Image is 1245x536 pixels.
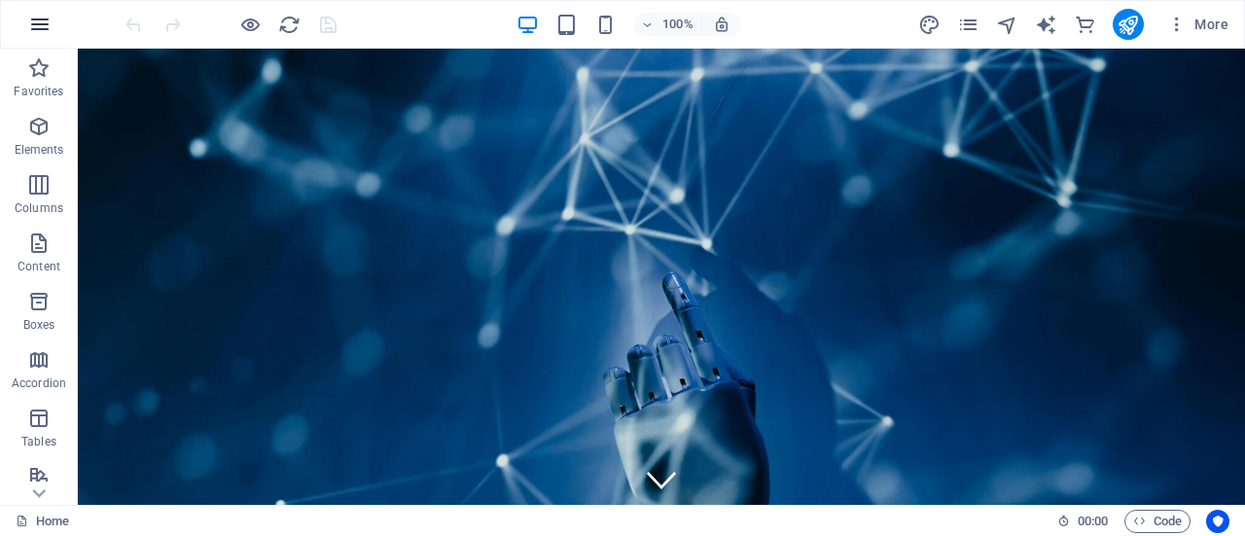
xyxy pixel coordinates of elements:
[18,259,60,274] p: Content
[633,13,702,36] button: 100%
[1074,13,1097,36] button: commerce
[996,13,1019,36] button: navigator
[713,16,730,33] i: On resize automatically adjust zoom level to fit chosen device.
[15,142,64,158] p: Elements
[1124,510,1191,533] button: Code
[1117,14,1139,36] i: Publish
[12,375,66,391] p: Accordion
[918,13,942,36] button: design
[1078,510,1108,533] span: 00 00
[23,317,55,333] p: Boxes
[996,14,1018,36] i: Navigator
[1206,510,1229,533] button: Usercentrics
[957,14,979,36] i: Pages (Ctrl+Alt+S)
[21,434,56,449] p: Tables
[957,13,980,36] button: pages
[1035,13,1058,36] button: text_generator
[1167,15,1228,34] span: More
[1159,9,1236,40] button: More
[1091,514,1094,528] span: :
[1035,14,1057,36] i: AI Writer
[1113,9,1144,40] button: publish
[662,13,694,36] h6: 100%
[1133,510,1182,533] span: Code
[918,14,941,36] i: Design (Ctrl+Alt+Y)
[14,84,63,99] p: Favorites
[1057,510,1109,533] h6: Session time
[15,200,63,216] p: Columns
[277,13,301,36] button: reload
[16,510,69,533] a: Click to cancel selection. Double-click to open Pages
[1074,14,1096,36] i: Commerce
